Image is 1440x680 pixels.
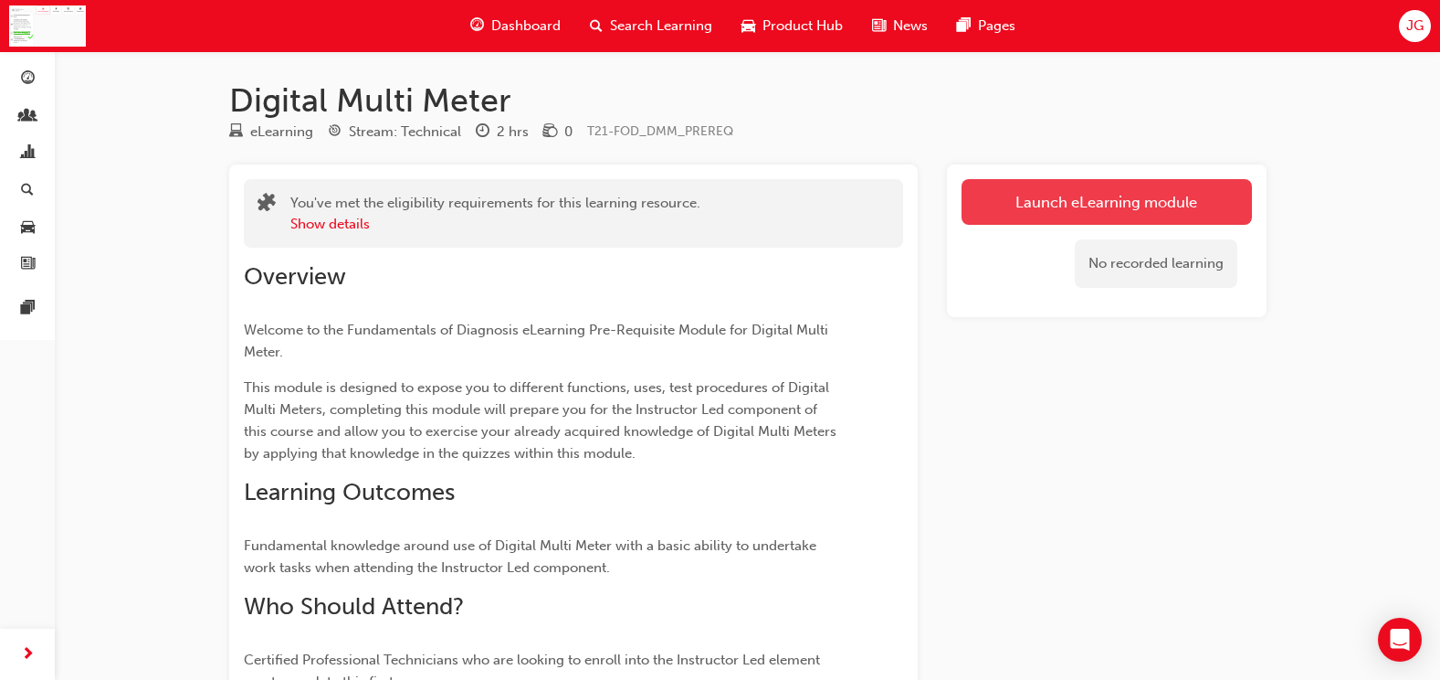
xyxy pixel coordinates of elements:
[1378,618,1422,662] div: Open Intercom Messenger
[470,15,484,37] span: guage-icon
[575,7,727,45] a: search-iconSearch Learning
[349,122,461,143] div: Stream: Technical
[610,16,712,37] span: Search Learning
[497,122,529,143] div: 2 hrs
[244,537,820,576] span: Fundamental knowledge around use of Digital Multi Meter with a basic ability to undertake work ta...
[590,15,603,37] span: search-icon
[21,643,35,666] span: next-icon
[258,195,276,216] span: puzzle-icon
[21,219,35,236] span: car-icon
[244,478,455,506] span: Learning Outcomes
[476,121,529,143] div: Duration
[21,109,35,125] span: people-icon
[21,257,35,273] span: news-icon
[476,124,489,141] span: clock-icon
[244,322,832,360] span: Welcome to the Fundamentals of Diagnosis eLearning Pre-Requisite Module for Digital Multi Meter.
[244,592,464,621] span: Who Should Attend?
[250,122,313,143] div: eLearning
[21,301,35,317] span: pages-icon
[290,214,370,235] button: Show details
[328,124,342,141] span: target-icon
[942,7,1030,45] a: pages-iconPages
[9,5,86,47] img: Trak
[290,193,700,234] div: You've met the eligibility requirements for this learning resource.
[564,122,573,143] div: 0
[762,16,843,37] span: Product Hub
[21,183,34,199] span: search-icon
[244,379,840,462] span: This module is designed to expose you to different functions, uses, test procedures of Digital Mu...
[491,16,561,37] span: Dashboard
[727,7,857,45] a: car-iconProduct Hub
[587,123,733,139] span: Learning resource code
[741,15,755,37] span: car-icon
[543,124,557,141] span: money-icon
[229,80,1267,121] h1: Digital Multi Meter
[978,16,1015,37] span: Pages
[1406,16,1424,37] span: JG
[957,15,971,37] span: pages-icon
[1399,10,1431,42] button: JG
[456,7,575,45] a: guage-iconDashboard
[244,262,346,291] span: Overview
[872,15,886,37] span: news-icon
[1075,239,1237,288] div: No recorded learning
[229,121,313,143] div: Type
[962,179,1252,225] a: Launch eLearning module
[543,121,573,143] div: Price
[21,145,35,162] span: chart-icon
[328,121,461,143] div: Stream
[229,124,243,141] span: learningResourceType_ELEARNING-icon
[893,16,928,37] span: News
[21,71,35,88] span: guage-icon
[857,7,942,45] a: news-iconNews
